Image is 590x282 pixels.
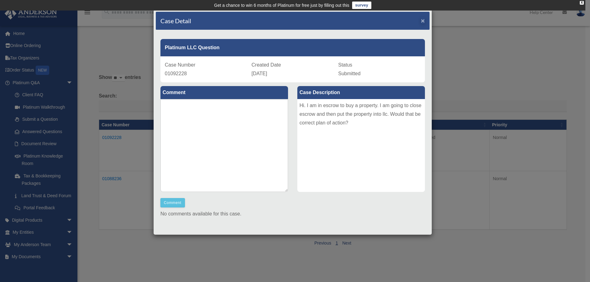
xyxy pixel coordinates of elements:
[160,198,185,207] button: Comment
[580,1,584,5] div: close
[297,86,425,99] label: Case Description
[338,62,352,67] span: Status
[338,71,361,76] span: Submitted
[160,210,425,218] p: No comments available for this case.
[165,71,187,76] span: 01092228
[297,99,425,192] div: Hi. I am in escrow to buy a property. I am going to close escrow and then put the property into l...
[251,62,281,67] span: Created Date
[160,39,425,56] div: Platinum LLC Question
[352,2,371,9] a: survey
[160,86,288,99] label: Comment
[214,2,349,9] div: Get a chance to win 6 months of Platinum for free just by filling out this
[421,17,425,24] button: Close
[160,16,191,25] h4: Case Detail
[421,17,425,24] span: ×
[165,62,195,67] span: Case Number
[251,71,267,76] span: [DATE]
